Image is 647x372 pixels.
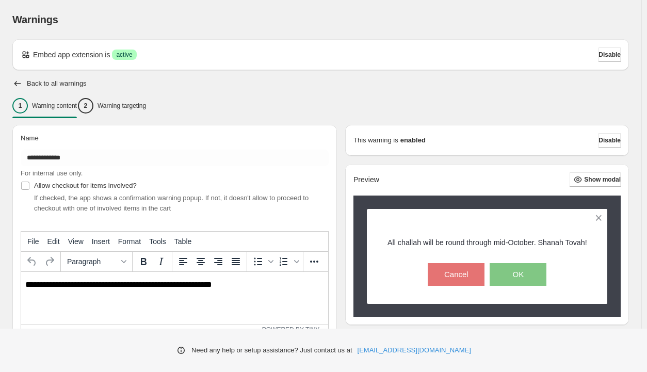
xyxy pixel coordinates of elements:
[358,345,471,355] a: [EMAIL_ADDRESS][DOMAIN_NAME]
[209,253,227,270] button: Align right
[63,253,130,270] button: Formats
[92,237,110,246] span: Insert
[249,253,275,270] div: Bullet list
[12,14,58,25] span: Warnings
[584,175,621,184] span: Show modal
[387,237,587,248] p: All challah will be round through mid-October. Shanah Tovah!
[47,237,60,246] span: Edit
[353,135,398,145] p: This warning is
[174,253,192,270] button: Align left
[428,263,484,286] button: Cancel
[21,272,328,325] iframe: Rich Text Area
[305,253,323,270] button: More...
[27,79,87,88] h2: Back to all warnings
[192,253,209,270] button: Align center
[27,237,39,246] span: File
[98,102,146,110] p: Warning targeting
[599,136,621,144] span: Disable
[149,237,166,246] span: Tools
[78,95,146,117] button: 2Warning targeting
[262,326,320,333] a: Powered by Tiny
[353,175,379,184] h2: Preview
[599,47,621,62] button: Disable
[116,51,132,59] span: active
[400,135,426,145] strong: enabled
[68,237,84,246] span: View
[23,253,41,270] button: Undo
[32,102,77,110] p: Warning content
[21,169,83,177] span: For internal use only.
[78,98,93,114] div: 2
[41,253,58,270] button: Redo
[174,237,191,246] span: Table
[275,253,301,270] div: Numbered list
[33,50,110,60] p: Embed app extension is
[490,263,546,286] button: OK
[12,98,28,114] div: 1
[135,253,152,270] button: Bold
[67,257,118,266] span: Paragraph
[34,194,309,212] span: If checked, the app shows a confirmation warning popup. If not, it doesn't allow to proceed to ch...
[34,182,137,189] span: Allow checkout for items involved?
[152,253,170,270] button: Italic
[118,237,141,246] span: Format
[570,172,621,187] button: Show modal
[599,51,621,59] span: Disable
[227,253,245,270] button: Justify
[12,95,77,117] button: 1Warning content
[599,133,621,148] button: Disable
[21,134,39,142] span: Name
[319,325,328,334] div: Resize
